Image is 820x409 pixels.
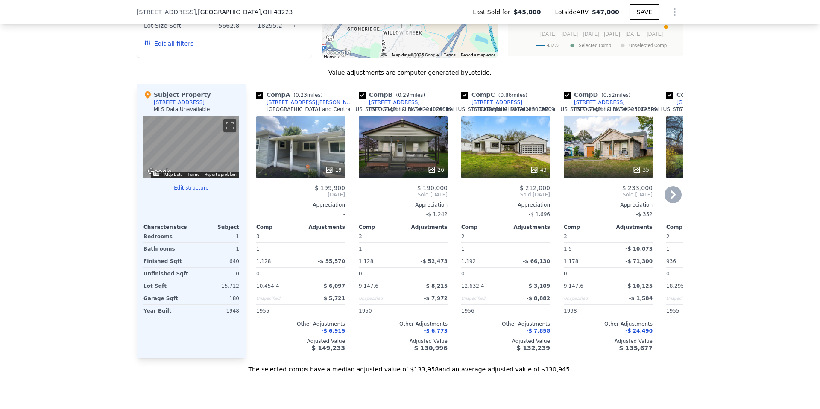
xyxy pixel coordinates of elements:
[529,283,550,289] span: $ 3,109
[666,283,689,289] span: 18,295.2
[495,92,531,98] span: ( miles)
[564,305,606,317] div: 1998
[302,231,345,242] div: -
[461,292,504,304] div: Unspecified
[193,243,239,255] div: 1
[359,91,428,99] div: Comp B
[302,305,345,317] div: -
[256,258,271,264] span: 1,128
[223,119,236,132] button: Toggle fullscreen view
[322,328,345,334] span: -$ 6,915
[676,99,730,106] div: [GEOGRAPHIC_DATA]
[196,8,293,16] span: , [GEOGRAPHIC_DATA]
[137,68,683,77] div: Value adjustments are computer generated by Lotside .
[608,224,653,231] div: Adjustments
[517,345,550,351] span: $ 132,239
[143,91,211,99] div: Subject Property
[143,243,190,255] div: Bathrooms
[359,283,378,289] span: 9,147.6
[506,224,550,231] div: Adjustments
[426,283,448,289] span: $ 8,215
[154,99,205,106] div: [STREET_ADDRESS]
[324,295,345,301] span: $ 5,721
[598,92,634,98] span: ( miles)
[564,99,625,106] a: [STREET_ADDRESS]
[256,271,260,277] span: 0
[471,106,657,113] div: [GEOGRAPHIC_DATA] and Central [US_STATE] Regional MLS # 225012329
[603,92,615,98] span: 0.52
[564,243,606,255] div: 1.5
[564,202,653,208] div: Appreciation
[666,243,709,255] div: 1
[193,292,239,304] div: 180
[315,184,345,191] span: $ 199,900
[261,9,293,15] span: , OH 43223
[205,172,237,177] a: Report a problem
[143,116,239,178] div: Map
[527,328,550,334] span: -$ 7,858
[417,184,448,191] span: $ 190,000
[296,92,307,98] span: 0.23
[574,106,760,113] div: [GEOGRAPHIC_DATA] and Central [US_STATE] Regional MLS # 224028807
[143,224,191,231] div: Characteristics
[392,92,428,98] span: ( miles)
[325,47,353,58] img: Google
[461,191,550,198] span: Sold [DATE]
[629,295,653,301] span: -$ 1,584
[187,172,199,177] a: Terms
[312,345,345,351] span: $ 149,233
[266,99,355,106] div: [STREET_ADDRESS][PERSON_NAME]
[292,24,296,28] button: Clear
[420,258,448,264] span: -$ 52,473
[604,31,620,37] text: [DATE]
[359,321,448,327] div: Other Adjustments
[523,258,550,264] span: -$ 66,130
[666,292,709,304] div: Unspecified
[256,283,279,289] span: 10,454.4
[666,271,670,277] span: 0
[359,271,362,277] span: 0
[507,243,550,255] div: -
[359,292,401,304] div: Unspecified
[666,99,730,106] a: [GEOGRAPHIC_DATA]
[191,224,239,231] div: Subject
[143,305,190,317] div: Year Built
[625,31,641,37] text: [DATE]
[256,234,260,240] span: 3
[461,91,531,99] div: Comp C
[527,295,550,301] span: -$ 8,882
[143,231,190,242] div: Bedrooms
[144,39,193,48] button: Edit all filters
[461,224,506,231] div: Comp
[256,292,299,304] div: Unspecified
[564,234,567,240] span: 3
[583,31,599,37] text: [DATE]
[633,166,649,174] div: 35
[514,8,541,16] span: $45,000
[426,211,448,217] span: -$ 1,242
[369,106,555,113] div: [GEOGRAPHIC_DATA] and Central [US_STATE] Regional MLS # 225013709
[407,20,416,35] div: 1695 Rock Creek Drive
[507,231,550,242] div: -
[666,338,755,345] div: Adjusted Value
[193,255,239,267] div: 640
[564,191,653,198] span: Sold [DATE]
[424,328,448,334] span: -$ 6,773
[625,246,653,252] span: -$ 10,073
[154,106,210,113] div: MLS Data Unavailable
[143,292,190,304] div: Garage Sqft
[256,243,299,255] div: 1
[619,345,653,351] span: $ 135,677
[610,268,653,280] div: -
[461,243,504,255] div: 1
[193,231,239,242] div: 1
[610,305,653,317] div: -
[666,321,755,327] div: Other Adjustments
[392,53,439,57] span: Map data ©2025 Google
[403,224,448,231] div: Adjustments
[444,53,456,57] a: Terms
[405,231,448,242] div: -
[414,345,448,351] span: $ 130,996
[359,338,448,345] div: Adjusted Value
[564,338,653,345] div: Adjusted Value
